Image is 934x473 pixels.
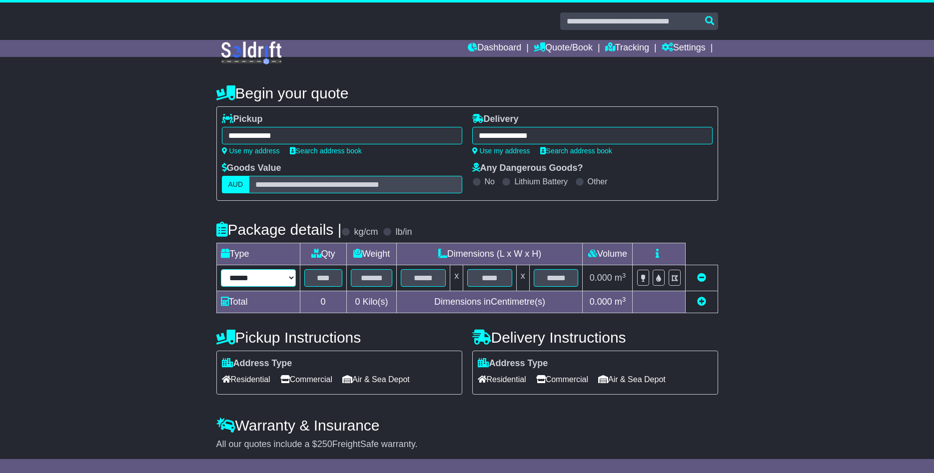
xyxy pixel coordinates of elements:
span: Air & Sea Depot [598,372,666,387]
label: Pickup [222,114,263,125]
td: Volume [583,243,633,265]
a: Add new item [697,297,706,307]
td: x [516,265,529,291]
div: All our quotes include a $ FreightSafe warranty. [216,439,718,450]
span: 0.000 [590,297,612,307]
td: Weight [346,243,397,265]
td: Dimensions in Centimetre(s) [397,291,583,313]
span: m [615,297,626,307]
a: Search address book [290,147,362,155]
a: Use my address [472,147,530,155]
td: x [450,265,463,291]
h4: Delivery Instructions [472,329,718,346]
span: 250 [317,439,332,449]
h4: Package details | [216,221,342,238]
td: Kilo(s) [346,291,397,313]
a: Dashboard [468,40,521,57]
td: 0 [300,291,346,313]
label: Delivery [472,114,519,125]
label: Address Type [222,358,292,369]
span: Commercial [536,372,588,387]
h4: Pickup Instructions [216,329,462,346]
td: Qty [300,243,346,265]
h4: Warranty & Insurance [216,417,718,434]
label: Other [588,177,608,186]
sup: 3 [622,296,626,303]
span: Residential [478,372,526,387]
label: Lithium Battery [514,177,568,186]
a: Use my address [222,147,280,155]
span: 0 [355,297,360,307]
td: Type [216,243,300,265]
sup: 3 [622,272,626,279]
a: Search address book [540,147,612,155]
span: Residential [222,372,270,387]
label: Goods Value [222,163,281,174]
label: kg/cm [354,227,378,238]
span: m [615,273,626,283]
label: Any Dangerous Goods? [472,163,583,174]
span: Air & Sea Depot [342,372,410,387]
h4: Begin your quote [216,85,718,101]
span: 0.000 [590,273,612,283]
label: AUD [222,176,250,193]
a: Tracking [605,40,649,57]
a: Quote/Book [534,40,593,57]
label: Address Type [478,358,548,369]
td: Total [216,291,300,313]
td: Dimensions (L x W x H) [397,243,583,265]
label: lb/in [395,227,412,238]
a: Settings [662,40,706,57]
a: Remove this item [697,273,706,283]
span: Commercial [280,372,332,387]
label: No [485,177,495,186]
